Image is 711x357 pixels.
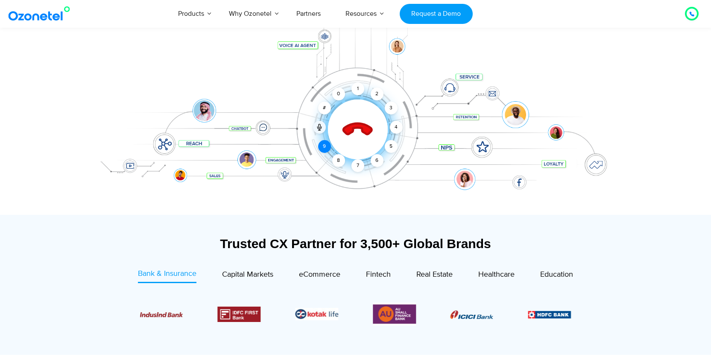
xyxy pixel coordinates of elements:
[318,102,331,114] div: #
[332,88,345,100] div: 0
[138,268,196,283] a: Bank & Insurance
[540,268,573,283] a: Education
[371,88,383,100] div: 2
[373,303,416,325] div: 6 / 6
[295,308,338,320] div: 5 / 6
[416,270,453,279] span: Real Estate
[451,310,494,319] img: Picture8.png
[384,102,397,114] div: 3
[366,270,391,279] span: Fintech
[478,268,515,283] a: Healthcare
[222,270,273,279] span: Capital Markets
[528,309,571,319] div: 2 / 6
[384,140,397,153] div: 5
[217,307,260,322] img: Picture12.png
[138,269,196,278] span: Bank & Insurance
[295,308,338,320] img: Picture26.jpg
[140,309,183,319] div: 3 / 6
[93,236,618,251] div: Trusted CX Partner for 3,500+ Global Brands
[528,311,571,318] img: Picture9.png
[416,268,453,283] a: Real Estate
[299,270,340,279] span: eCommerce
[222,268,273,283] a: Capital Markets
[400,4,473,24] a: Request a Demo
[318,140,331,153] div: 9
[351,82,364,95] div: 1
[371,154,383,167] div: 6
[373,303,416,325] img: Picture13.png
[390,121,403,134] div: 4
[540,270,573,279] span: Education
[299,268,340,283] a: eCommerce
[451,309,494,319] div: 1 / 6
[332,154,345,167] div: 8
[217,307,260,322] div: 4 / 6
[140,312,183,317] img: Picture10.png
[140,303,571,325] div: Image Carousel
[366,268,391,283] a: Fintech
[478,270,515,279] span: Healthcare
[351,159,364,172] div: 7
